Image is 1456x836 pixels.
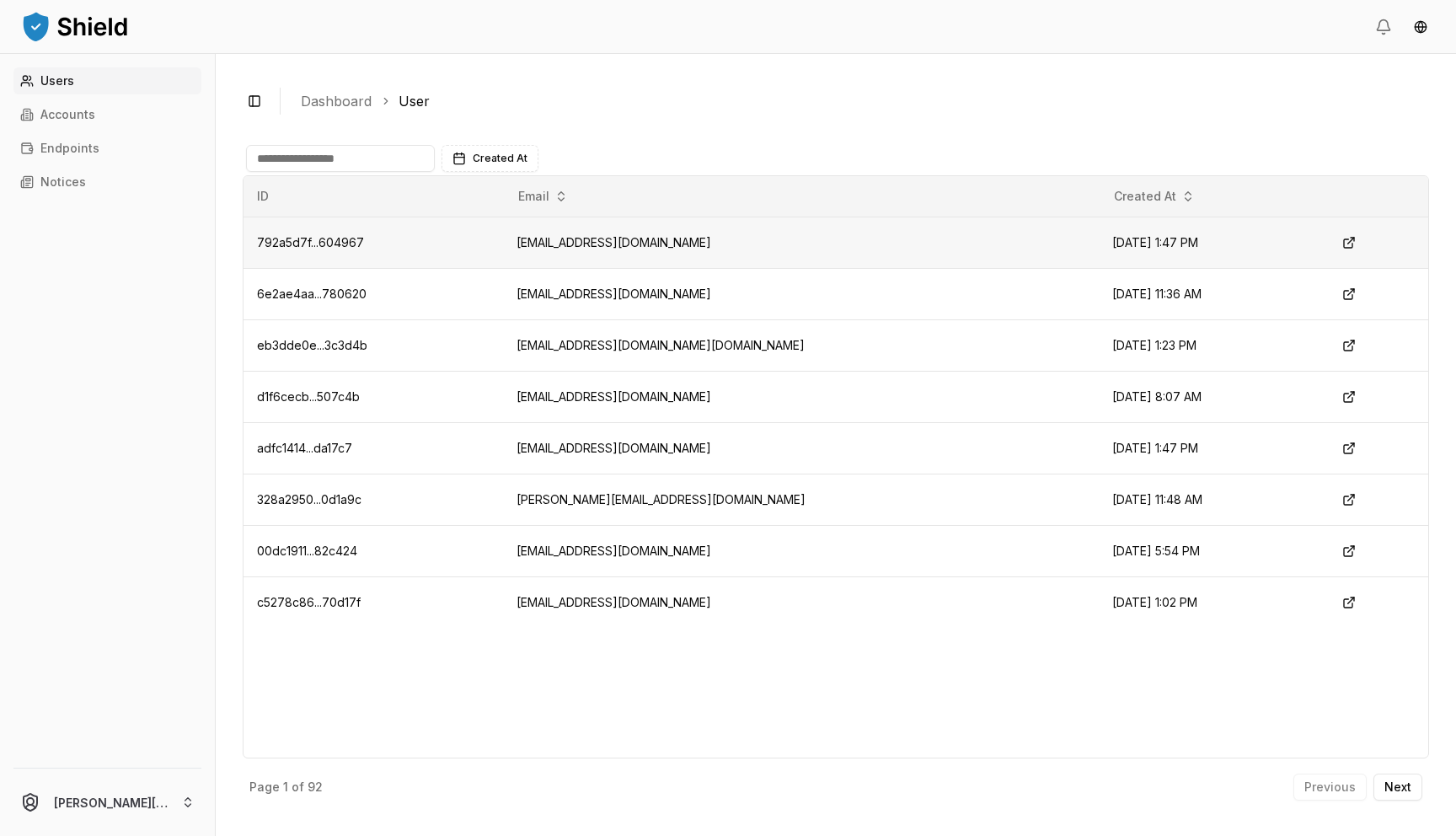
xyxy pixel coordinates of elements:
[503,525,1100,576] td: [EMAIL_ADDRESS][DOMAIN_NAME]
[308,781,323,793] p: 92
[1112,595,1197,609] span: [DATE] 1:02 PM
[503,371,1100,422] td: [EMAIL_ADDRESS][DOMAIN_NAME]
[503,217,1100,268] td: [EMAIL_ADDRESS][DOMAIN_NAME]
[301,91,1416,111] nav: breadcrumb
[1107,183,1202,210] button: Created At
[257,338,367,352] span: eb3dde0e...3c3d4b
[442,145,538,172] button: Created At
[503,319,1100,371] td: [EMAIL_ADDRESS][DOMAIN_NAME][DOMAIN_NAME]
[301,91,372,111] a: Dashboard
[283,781,288,793] p: 1
[1373,774,1422,801] button: Next
[1112,544,1200,558] span: [DATE] 5:54 PM
[1112,441,1198,455] span: [DATE] 1:47 PM
[503,474,1100,525] td: [PERSON_NAME][EMAIL_ADDRESS][DOMAIN_NAME]
[244,176,503,217] th: ID
[503,268,1100,319] td: [EMAIL_ADDRESS][DOMAIN_NAME]
[1112,492,1202,506] span: [DATE] 11:48 AM
[503,422,1100,474] td: [EMAIL_ADDRESS][DOMAIN_NAME]
[13,67,201,94] a: Users
[40,142,99,154] p: Endpoints
[399,91,430,111] a: User
[20,9,130,43] img: ShieldPay Logo
[54,794,168,812] p: [PERSON_NAME][EMAIL_ADDRESS][DOMAIN_NAME]
[1112,235,1198,249] span: [DATE] 1:47 PM
[503,576,1100,628] td: [EMAIL_ADDRESS][DOMAIN_NAME]
[249,781,280,793] p: Page
[13,101,201,128] a: Accounts
[7,775,208,829] button: [PERSON_NAME][EMAIL_ADDRESS][DOMAIN_NAME]
[1112,338,1196,352] span: [DATE] 1:23 PM
[13,135,201,162] a: Endpoints
[257,492,361,506] span: 328a2950...0d1a9c
[511,183,575,210] button: Email
[257,389,360,404] span: d1f6cecb...507c4b
[257,235,364,249] span: 792a5d7f...604967
[257,441,352,455] span: adfc1414...da17c7
[1384,781,1411,793] p: Next
[40,75,74,87] p: Users
[292,781,304,793] p: of
[257,544,357,558] span: 00dc1911...82c424
[40,109,95,121] p: Accounts
[473,152,527,165] span: Created At
[13,169,201,196] a: Notices
[257,595,361,609] span: c5278c86...70d17f
[1112,287,1202,301] span: [DATE] 11:36 AM
[40,176,86,188] p: Notices
[1112,389,1202,404] span: [DATE] 8:07 AM
[257,287,367,301] span: 6e2ae4aa...780620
